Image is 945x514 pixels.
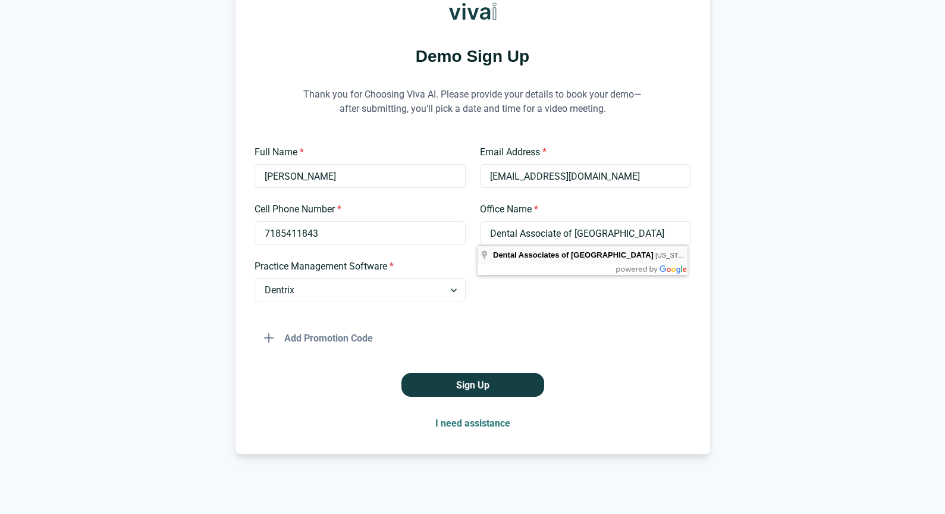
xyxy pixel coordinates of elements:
button: Add Promotion Code [255,326,382,350]
h1: Demo Sign Up [255,45,691,68]
label: Cell Phone Number [255,202,459,217]
button: I need assistance [426,411,520,435]
span: Dental Associates of [GEOGRAPHIC_DATA] [493,250,654,259]
label: Full Name [255,145,459,159]
input: Type your office name and address [480,221,691,245]
span: [US_STATE][GEOGRAPHIC_DATA], [GEOGRAPHIC_DATA] [655,252,831,259]
label: Email Address [480,145,684,159]
label: Office Name [480,202,684,217]
button: Sign Up [401,373,544,397]
label: Practice Management Software [255,259,459,274]
p: Thank you for Choosing Viva AI. Please provide your details to book your demo—after submitting, y... [294,73,651,131]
